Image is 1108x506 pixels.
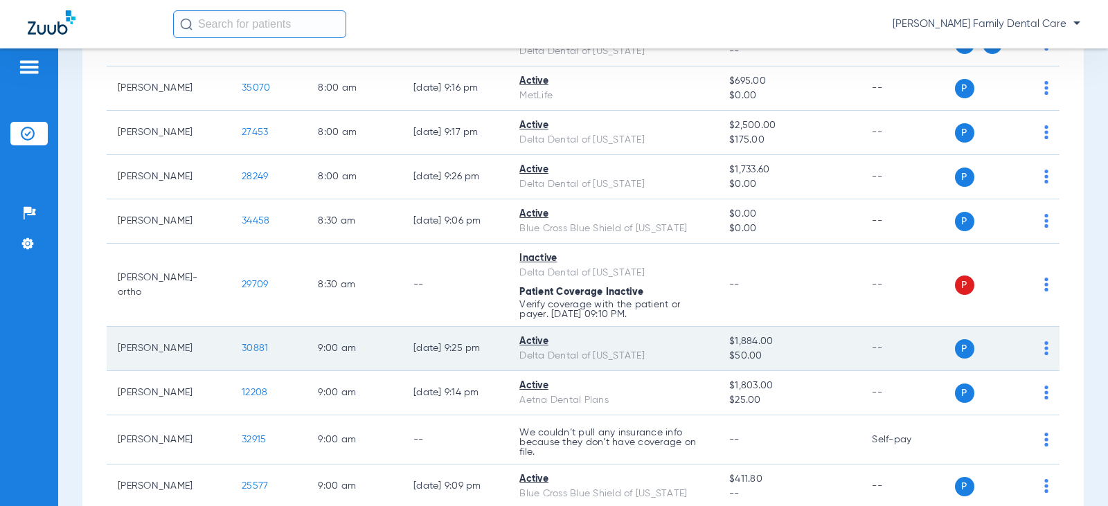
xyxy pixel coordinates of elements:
div: Delta Dental of [US_STATE] [519,133,707,147]
td: -- [861,327,954,371]
div: Active [519,379,707,393]
td: 9:00 AM [307,371,402,415]
span: 29709 [242,280,268,289]
img: Search Icon [180,18,193,30]
span: $50.00 [729,349,850,363]
span: P [955,168,974,187]
span: $695.00 [729,74,850,89]
td: -- [861,66,954,111]
span: 27453 [242,127,268,137]
div: Blue Cross Blue Shield of [US_STATE] [519,487,707,501]
td: -- [861,244,954,327]
td: Self-pay [861,415,954,464]
td: [DATE] 9:26 PM [402,155,508,199]
div: Active [519,163,707,177]
span: $2,500.00 [729,118,850,133]
span: -- [729,487,850,501]
div: Active [519,118,707,133]
span: $0.00 [729,222,850,236]
div: Active [519,74,707,89]
div: Delta Dental of [US_STATE] [519,266,707,280]
div: Active [519,334,707,349]
span: $0.00 [729,207,850,222]
span: [PERSON_NAME] Family Dental Care [893,17,1080,31]
td: 8:00 AM [307,66,402,111]
td: [PERSON_NAME] [107,371,231,415]
td: 8:30 AM [307,244,402,327]
span: P [955,123,974,143]
img: group-dot-blue.svg [1044,341,1048,355]
span: $411.80 [729,472,850,487]
td: 9:00 AM [307,327,402,371]
td: [DATE] 9:14 PM [402,371,508,415]
img: group-dot-blue.svg [1044,433,1048,446]
span: $1,803.00 [729,379,850,393]
td: 8:30 AM [307,199,402,244]
div: Delta Dental of [US_STATE] [519,44,707,59]
img: hamburger-icon [18,59,40,75]
td: [DATE] 9:25 PM [402,327,508,371]
img: group-dot-blue.svg [1044,479,1048,493]
span: $1,733.60 [729,163,850,177]
span: 35070 [242,83,270,93]
div: Inactive [519,251,707,266]
p: Verify coverage with the patient or payer. [DATE] 09:10 PM. [519,300,707,319]
td: 8:00 AM [307,111,402,155]
div: MetLife [519,89,707,103]
td: -- [402,415,508,464]
td: -- [402,244,508,327]
span: 30881 [242,343,268,353]
td: 8:00 AM [307,155,402,199]
td: -- [861,111,954,155]
span: $1,884.00 [729,334,850,349]
span: 25577 [242,481,268,491]
span: P [955,275,974,295]
span: $0.00 [729,177,850,192]
span: P [955,339,974,359]
span: $175.00 [729,133,850,147]
img: Zuub Logo [28,10,75,35]
span: P [955,477,974,496]
div: Aetna Dental Plans [519,393,707,408]
td: [PERSON_NAME] [107,155,231,199]
span: P [955,79,974,98]
div: Active [519,472,707,487]
td: 9:00 AM [307,415,402,464]
img: group-dot-blue.svg [1044,81,1048,95]
img: group-dot-blue.svg [1044,278,1048,291]
td: [PERSON_NAME] [107,415,231,464]
td: [PERSON_NAME] [107,66,231,111]
span: P [955,383,974,403]
span: -- [729,44,850,59]
img: group-dot-blue.svg [1044,170,1048,183]
span: 34458 [242,216,269,226]
span: 12208 [242,388,267,397]
td: [PERSON_NAME] [107,111,231,155]
span: Patient Coverage Inactive [519,287,643,297]
td: -- [861,199,954,244]
td: -- [861,155,954,199]
span: $25.00 [729,393,850,408]
div: Delta Dental of [US_STATE] [519,177,707,192]
td: [DATE] 9:17 PM [402,111,508,155]
span: 28249 [242,172,268,181]
span: $0.00 [729,89,850,103]
td: [PERSON_NAME] [107,327,231,371]
td: [PERSON_NAME] [107,199,231,244]
img: group-dot-blue.svg [1044,125,1048,139]
p: We couldn’t pull any insurance info because they don’t have coverage on file. [519,428,707,457]
td: [PERSON_NAME]-ortho [107,244,231,327]
span: -- [729,280,740,289]
img: group-dot-blue.svg [1044,386,1048,399]
div: Active [519,207,707,222]
img: group-dot-blue.svg [1044,214,1048,228]
div: Delta Dental of [US_STATE] [519,349,707,363]
span: -- [729,435,740,444]
span: 32915 [242,435,266,444]
input: Search for patients [173,10,346,38]
div: Blue Cross Blue Shield of [US_STATE] [519,222,707,236]
td: -- [861,371,954,415]
td: [DATE] 9:16 PM [402,66,508,111]
span: P [955,212,974,231]
td: [DATE] 9:06 PM [402,199,508,244]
